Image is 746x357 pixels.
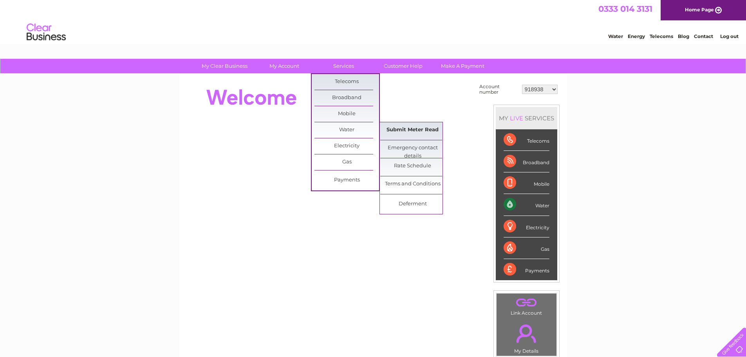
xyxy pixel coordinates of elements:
a: Broadband [314,90,379,106]
a: Submit Meter Read [380,122,445,138]
a: Telecoms [650,33,673,39]
a: Emergency contact details [380,140,445,156]
a: Customer Help [371,59,435,73]
div: LIVE [508,114,525,122]
a: Gas [314,154,379,170]
a: Water [608,33,623,39]
a: 0333 014 3131 [598,4,652,14]
a: Payments [314,172,379,188]
div: Payments [504,259,549,280]
td: My Details [496,318,557,356]
td: Account number [477,82,520,97]
a: Blog [678,33,689,39]
div: Clear Business is a trading name of Verastar Limited (registered in [GEOGRAPHIC_DATA] No. 3667643... [188,4,558,38]
a: Electricity [314,138,379,154]
a: Deferment [380,196,445,212]
div: Broadband [504,151,549,172]
a: Contact [694,33,713,39]
a: Terms and Conditions [380,176,445,192]
div: Telecoms [504,129,549,151]
a: Make A Payment [430,59,495,73]
a: Water [314,122,379,138]
div: Mobile [504,172,549,194]
img: logo.png [26,20,66,44]
a: My Account [252,59,316,73]
a: . [499,320,555,347]
div: Water [504,194,549,216]
a: . [499,295,555,309]
a: Telecoms [314,74,379,90]
td: Link Account [496,293,557,318]
a: Mobile [314,106,379,122]
a: Energy [628,33,645,39]
a: My Clear Business [192,59,257,73]
div: Electricity [504,216,549,237]
div: MY SERVICES [496,107,557,129]
a: Services [311,59,376,73]
a: Rate Schedule [380,158,445,174]
div: Gas [504,237,549,259]
a: Log out [720,33,739,39]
